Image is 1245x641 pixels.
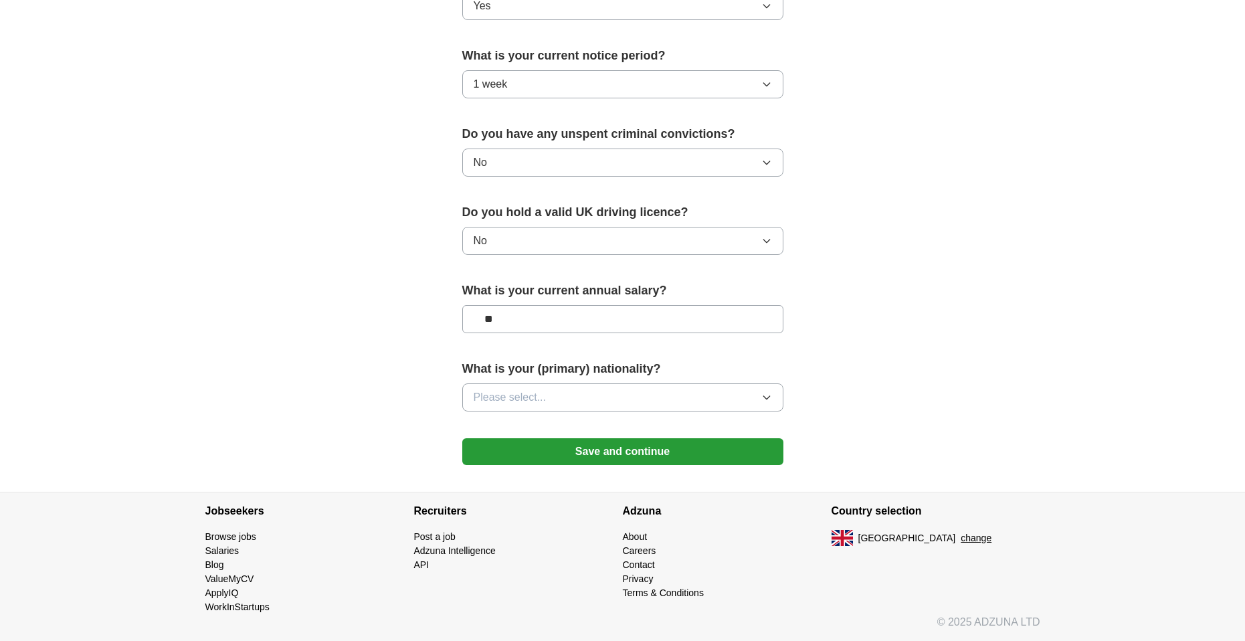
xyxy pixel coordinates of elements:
a: Post a job [414,531,456,542]
label: What is your current notice period? [462,47,783,65]
span: No [474,233,487,249]
span: [GEOGRAPHIC_DATA] [858,531,956,545]
a: Salaries [205,545,240,556]
a: Browse jobs [205,531,256,542]
label: Do you have any unspent criminal convictions? [462,125,783,143]
img: UK flag [832,530,853,546]
a: Privacy [623,573,654,584]
a: Adzuna Intelligence [414,545,496,556]
button: No [462,227,783,255]
a: ApplyIQ [205,587,239,598]
a: WorkInStartups [205,602,270,612]
span: No [474,155,487,171]
label: Do you hold a valid UK driving licence? [462,203,783,221]
a: About [623,531,648,542]
a: Careers [623,545,656,556]
button: No [462,149,783,177]
span: 1 week [474,76,508,92]
a: Terms & Conditions [623,587,704,598]
button: 1 week [462,70,783,98]
button: Please select... [462,383,783,411]
label: What is your (primary) nationality? [462,360,783,378]
h4: Country selection [832,492,1040,530]
a: API [414,559,429,570]
a: ValueMyCV [205,573,254,584]
span: Please select... [474,389,547,405]
a: Contact [623,559,655,570]
div: © 2025 ADZUNA LTD [195,614,1051,641]
button: change [961,531,991,545]
button: Save and continue [462,438,783,465]
label: What is your current annual salary? [462,282,783,300]
a: Blog [205,559,224,570]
